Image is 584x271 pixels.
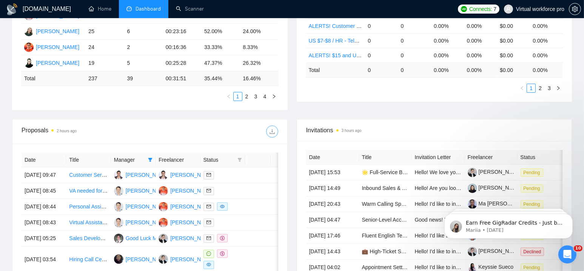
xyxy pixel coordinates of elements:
[530,18,563,33] td: 0.00%
[201,71,240,86] td: 35.44 %
[66,231,111,247] td: Sales Development Representative
[163,24,201,40] td: 00:23:16
[136,6,161,12] span: Dashboard
[497,63,530,77] td: $ 0.00
[159,218,168,227] img: DE
[159,202,168,211] img: DE
[126,202,169,211] div: [PERSON_NAME]
[342,129,362,133] time: 3 hours ago
[412,150,465,165] th: Invitation Letter
[156,153,200,167] th: Freelancer
[69,256,200,262] a: Hiring Call Center Reps – Solar & Roofing Lead Experts
[170,218,214,227] div: [PERSON_NAME]
[306,165,359,181] td: [DATE] 15:53
[521,185,546,191] a: Pending
[85,40,124,55] td: 24
[124,24,163,40] td: 6
[159,219,214,225] a: DE[PERSON_NAME]
[431,18,464,33] td: 0.00%
[521,184,543,193] span: Pending
[359,196,412,212] td: Warm Calling Specialist for High-Volume Outreach
[558,245,576,263] iframe: Intercom live chat
[69,172,122,178] a: Customer Service Rep
[497,48,530,63] td: $0.00
[170,171,214,179] div: [PERSON_NAME]
[124,55,163,71] td: 5
[163,55,201,71] td: 00:25:28
[24,60,79,66] a: JR[PERSON_NAME]
[89,6,111,12] a: homeHome
[521,169,546,175] a: Pending
[201,55,240,71] td: 47.37%
[126,187,169,195] div: [PERSON_NAME]
[365,48,398,63] td: 0
[69,235,152,241] a: Sales Development Representative
[536,84,545,93] li: 2
[66,215,111,231] td: Virtual Assistant Needed in Israel
[469,5,492,13] span: Connects:
[237,158,242,162] span: filter
[554,84,563,93] button: right
[111,153,156,167] th: Manager
[306,228,359,244] td: [DATE] 17:46
[57,129,77,133] time: 2 hours ago
[569,6,581,12] a: setting
[530,63,563,77] td: 0.00 %
[114,156,145,164] span: Manager
[306,196,359,212] td: [DATE] 20:43
[520,86,524,90] span: left
[22,167,66,183] td: [DATE] 09:47
[36,27,79,35] div: [PERSON_NAME]
[468,168,477,177] img: c1AyKq6JICviXaEpkmdqJS9d0fu8cPtAjDADDsaqrL33dmlxerbgAEFrRdAYEnyeyq
[114,256,169,262] a: MO[PERSON_NAME]
[126,171,169,179] div: [PERSON_NAME]
[359,165,412,181] td: 🌟 Full-Service B2B Sales Expert Needed With Relevant Experience in PPE Space (N95 Mask Sales)
[206,204,211,209] span: mail
[85,55,124,71] td: 19
[266,126,278,138] button: download
[359,244,412,260] td: 💼 High-Ticket Sales Closer & Lead Generator for AI Video Editing Services
[521,248,544,256] span: Declined
[114,234,123,243] img: GL
[359,181,412,196] td: Inbound Sales & Admin Representative
[24,58,34,68] img: JR
[306,244,359,260] td: [DATE] 14:43
[170,255,259,263] div: [PERSON_NAME] [PERSON_NAME]
[306,181,359,196] td: [DATE] 14:49
[170,234,259,242] div: [PERSON_NAME] [PERSON_NAME]
[24,27,34,36] img: YB
[159,234,168,243] img: LB
[69,188,268,194] a: VA needed for catching urgent online gigs, closing clients, and handing off to delivery.
[274,188,285,193] span: right
[309,52,394,58] a: ALERTS! $15 and Up Telemarketing
[536,84,544,92] a: 2
[124,40,163,55] td: 2
[493,5,496,13] span: 7
[24,44,79,50] a: KM[PERSON_NAME]
[206,220,211,225] span: mail
[468,184,477,193] img: c1ksmbWccP7Ft0ja9gPZx79HyjWLN4mwFa7Fe5OcoMxAo_zGQJiVMvR-ubpl2dxKTl
[362,201,480,207] a: Warm Calling Specialist for High-Volume Outreach
[545,84,553,92] a: 3
[252,92,260,101] a: 3
[36,59,79,67] div: [PERSON_NAME]
[66,167,111,183] td: Customer Service Rep
[497,18,530,33] td: $0.00
[464,33,497,48] td: 0.00%
[274,172,285,178] span: right
[274,256,285,262] span: right
[159,254,168,264] img: LB
[234,92,242,101] a: 1
[518,84,527,93] li: Previous Page
[518,84,527,93] button: left
[124,71,163,86] td: 39
[148,158,153,162] span: filter
[170,187,214,195] div: [PERSON_NAME]
[114,219,169,225] a: CS[PERSON_NAME]
[22,231,66,247] td: [DATE] 05:25
[359,150,412,165] th: Title
[461,6,467,12] img: upwork-logo.png
[224,92,233,101] button: left
[545,84,554,93] li: 3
